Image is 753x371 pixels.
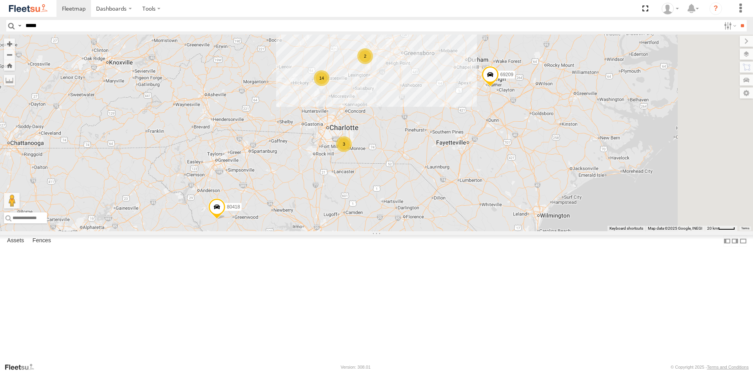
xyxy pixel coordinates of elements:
[357,48,373,64] div: 2
[671,365,749,369] div: © Copyright 2025 -
[740,88,753,99] label: Map Settings
[336,136,352,152] div: 3
[659,3,682,15] div: John Stringer
[707,226,718,230] span: 20 km
[709,2,722,15] i: ?
[8,3,49,14] img: fleetsu-logo-horizontal.svg
[721,20,738,31] label: Search Filter Options
[16,20,23,31] label: Search Query
[4,38,15,49] button: Zoom in
[29,236,55,247] label: Fences
[723,235,731,247] label: Dock Summary Table to the Left
[741,227,749,230] a: Terms (opens in new tab)
[705,226,737,231] button: Map Scale: 20 km per 39 pixels
[341,365,371,369] div: Version: 308.01
[4,363,40,371] a: Visit our Website
[4,49,15,60] button: Zoom out
[3,236,28,247] label: Assets
[227,204,240,210] span: 80418
[500,71,513,77] span: 69209
[648,226,702,230] span: Map data ©2025 Google, INEGI
[4,193,20,208] button: Drag Pegman onto the map to open Street View
[314,70,329,86] div: 14
[609,226,643,231] button: Keyboard shortcuts
[707,365,749,369] a: Terms and Conditions
[739,235,747,247] label: Hide Summary Table
[731,235,739,247] label: Dock Summary Table to the Right
[4,75,15,86] label: Measure
[4,60,15,71] button: Zoom Home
